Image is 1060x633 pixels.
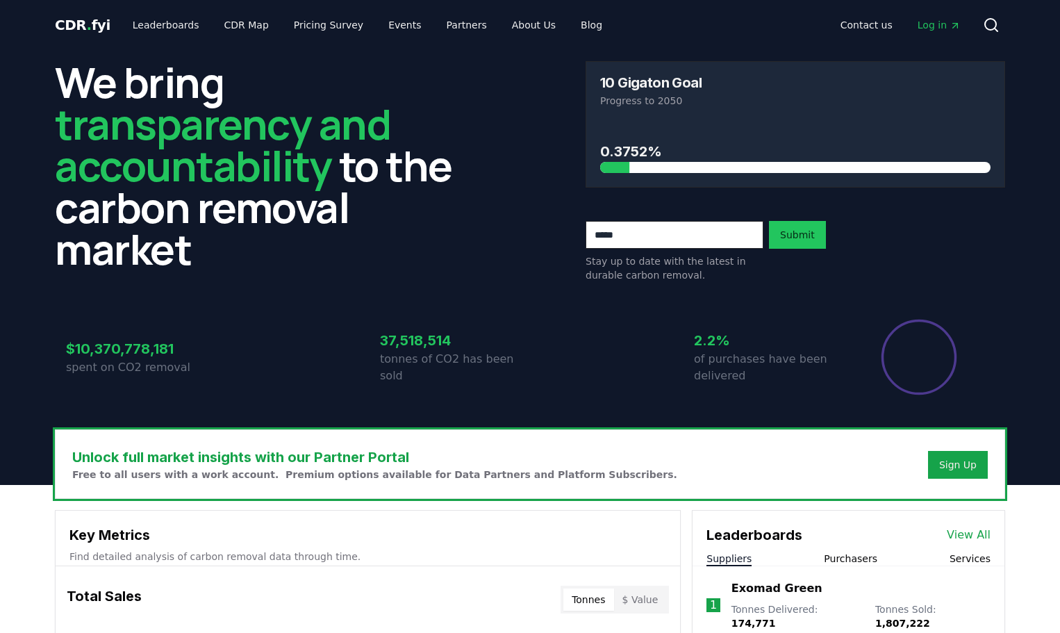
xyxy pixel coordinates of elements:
[710,597,717,614] p: 1
[377,13,432,38] a: Events
[501,13,567,38] a: About Us
[950,552,991,566] button: Services
[614,589,667,611] button: $ Value
[769,221,826,249] button: Submit
[824,552,877,566] button: Purchasers
[731,618,776,629] span: 174,771
[55,17,110,33] span: CDR fyi
[706,525,802,545] h3: Leaderboards
[694,330,844,351] h3: 2.2%
[213,13,280,38] a: CDR Map
[436,13,498,38] a: Partners
[55,15,110,35] a: CDR.fyi
[563,589,613,611] button: Tonnes
[283,13,374,38] a: Pricing Survey
[906,13,972,38] a: Log in
[380,351,530,384] p: tonnes of CO2 has been sold
[875,618,930,629] span: 1,807,222
[55,61,474,270] h2: We bring to the carbon removal market
[829,13,972,38] nav: Main
[731,580,822,597] a: Exomad Green
[829,13,904,38] a: Contact us
[380,330,530,351] h3: 37,518,514
[928,451,988,479] button: Sign Up
[67,586,142,614] h3: Total Sales
[69,525,666,545] h3: Key Metrics
[72,468,677,482] p: Free to all users with a work account. Premium options available for Data Partners and Platform S...
[706,552,752,566] button: Suppliers
[122,13,613,38] nav: Main
[69,550,666,564] p: Find detailed analysis of carbon removal data through time.
[122,13,210,38] a: Leaderboards
[55,95,390,194] span: transparency and accountability
[72,447,677,468] h3: Unlock full market insights with our Partner Portal
[875,602,991,630] p: Tonnes Sold :
[918,18,961,32] span: Log in
[694,351,844,384] p: of purchases have been delivered
[66,338,216,359] h3: $10,370,778,181
[947,527,991,543] a: View All
[600,94,991,108] p: Progress to 2050
[939,458,977,472] a: Sign Up
[600,141,991,162] h3: 0.3752%
[600,76,702,90] h3: 10 Gigaton Goal
[880,318,958,396] div: Percentage of sales delivered
[731,602,861,630] p: Tonnes Delivered :
[586,254,763,282] p: Stay up to date with the latest in durable carbon removal.
[87,17,92,33] span: .
[66,359,216,376] p: spent on CO2 removal
[570,13,613,38] a: Blog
